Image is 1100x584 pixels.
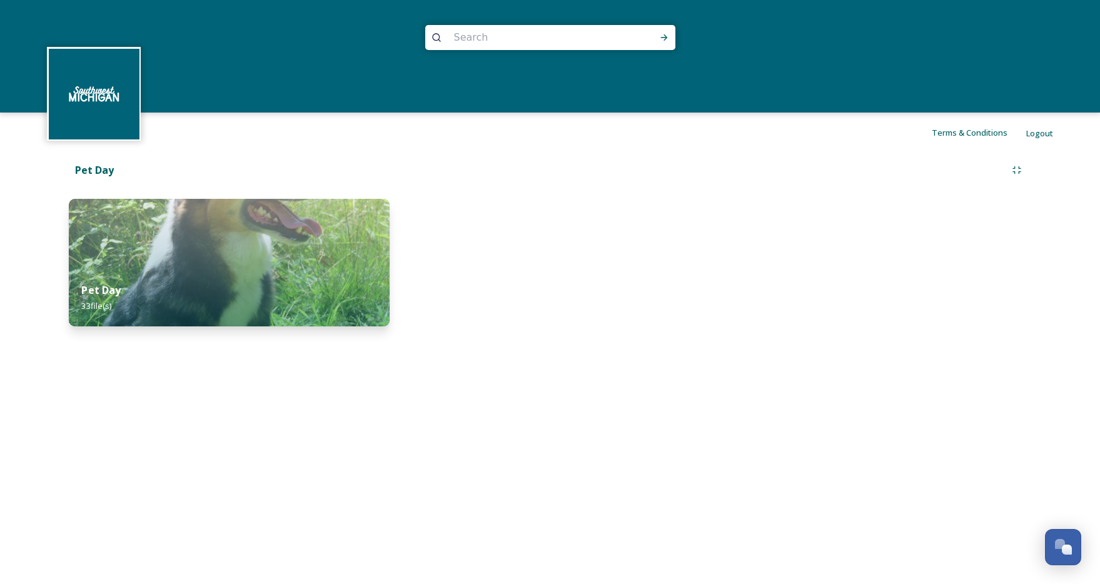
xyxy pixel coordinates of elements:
strong: Pet Day [81,283,121,297]
button: Open Chat [1045,529,1081,565]
span: Logout [1026,128,1053,139]
input: Search [448,24,619,51]
span: 33 file(s) [81,300,111,311]
img: SM%20Social%20Profile.png [49,49,139,139]
img: dbcc7478-883d-4433-aa26-3025f51be48d.jpg [69,199,390,326]
strong: Pet Day [75,163,114,177]
span: Terms & Conditions [932,127,1007,138]
a: Terms & Conditions [932,125,1026,140]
